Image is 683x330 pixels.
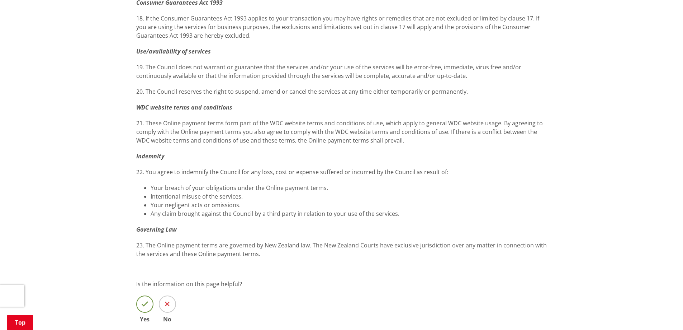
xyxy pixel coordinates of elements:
p: 21. These Online payment terms form part of the WDC website terms and conditions of use, which ap... [136,119,547,145]
p: Is the information on this page helpful? [136,280,547,288]
strong: Use/availability of services [136,47,211,55]
strong: WDC website terms and conditions [136,103,232,111]
iframe: Messenger Launcher [650,300,676,326]
p: 19. The Council does not warrant or guarantee that the services and/or your use of the services w... [136,63,547,80]
p: 23. The Online payment terms are governed by New Zealand law. The New Zealand Courts have exclusi... [136,241,547,258]
li: Any claim brought against the Council by a third party in relation to your use of the services. [151,209,547,218]
li: Your negligent acts or omissions. [151,201,547,209]
p: 18. If the Consumer Guarantees Act 1993 applies to your transaction you may have rights or remedi... [136,14,547,40]
li: Your breach of your obligations under the Online payment terms. [151,183,547,192]
span: No [159,316,176,322]
li: Intentional misuse of the services. [151,192,547,201]
p: 20. The Council reserves the right to suspend, amend or cancel the services at any time either te... [136,87,547,96]
strong: Governing Law [136,226,177,233]
p: 22. You agree to indemnify the Council for any loss, cost or expense suffered or incurred by the ... [136,168,547,176]
span: Yes [136,316,153,322]
strong: Indemnity [136,152,164,160]
a: Top [7,315,33,330]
